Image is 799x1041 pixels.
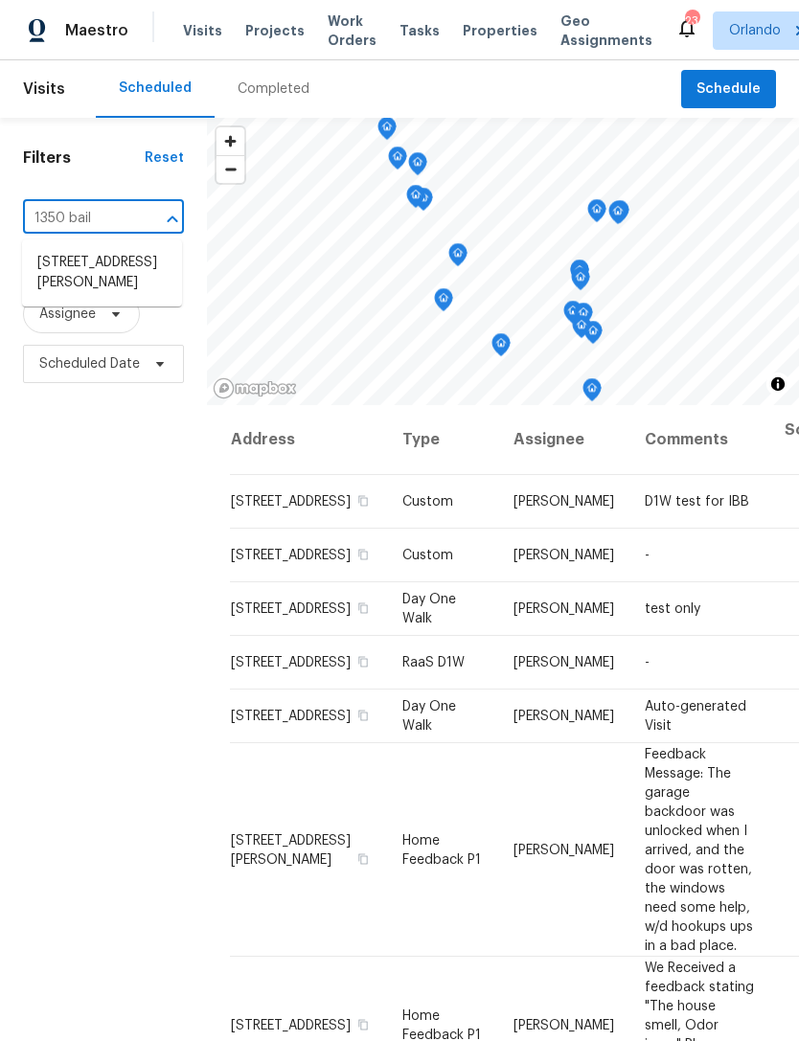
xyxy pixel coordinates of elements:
[514,549,614,562] span: [PERSON_NAME]
[145,148,184,168] div: Reset
[583,321,603,351] div: Map marker
[570,260,589,289] div: Map marker
[230,405,387,475] th: Address
[402,495,453,509] span: Custom
[514,656,614,669] span: [PERSON_NAME]
[388,147,407,176] div: Map marker
[354,653,372,670] button: Copy Address
[645,549,650,562] span: -
[328,11,377,50] span: Work Orders
[610,200,629,230] div: Map marker
[354,492,372,509] button: Copy Address
[514,843,614,856] span: [PERSON_NAME]
[402,700,456,733] span: Day One Walk
[231,710,351,723] span: [STREET_ADDRESS]
[681,70,776,109] button: Schedule
[572,315,591,345] div: Map marker
[685,11,698,31] div: 23
[645,656,650,669] span: -
[514,602,614,616] span: [PERSON_NAME]
[560,11,652,50] span: Geo Assignments
[22,247,182,299] li: [STREET_ADDRESS][PERSON_NAME]
[402,1008,481,1041] span: Home Feedback P1
[402,549,453,562] span: Custom
[406,185,425,215] div: Map marker
[231,1018,351,1031] span: [STREET_ADDRESS]
[574,303,593,332] div: Map marker
[23,204,130,234] input: Search for an address...
[231,656,351,669] span: [STREET_ADDRESS]
[645,602,700,616] span: test only
[23,148,145,168] h1: Filters
[645,495,749,509] span: D1W test for IBB
[245,21,305,40] span: Projects
[65,21,128,40] span: Maestro
[514,495,614,509] span: [PERSON_NAME]
[563,301,582,330] div: Map marker
[387,405,498,475] th: Type
[629,405,769,475] th: Comments
[183,21,222,40] span: Visits
[772,373,784,395] span: Toggle attribution
[514,1018,614,1031] span: [PERSON_NAME]
[217,155,244,183] button: Zoom out
[354,1015,372,1032] button: Copy Address
[696,78,761,102] span: Schedule
[491,333,511,363] div: Map marker
[587,199,606,229] div: Map marker
[23,68,65,110] span: Visits
[354,707,372,724] button: Copy Address
[354,849,372,867] button: Copy Address
[570,260,589,290] div: Map marker
[399,24,440,37] span: Tasks
[498,405,629,475] th: Assignee
[231,602,351,616] span: [STREET_ADDRESS]
[766,373,789,396] button: Toggle attribution
[729,21,781,40] span: Orlando
[354,546,372,563] button: Copy Address
[231,495,351,509] span: [STREET_ADDRESS]
[217,127,244,155] button: Zoom in
[582,378,602,408] div: Map marker
[645,700,746,733] span: Auto-generated Visit
[402,656,465,669] span: RaaS D1W
[217,156,244,183] span: Zoom out
[408,152,427,182] div: Map marker
[231,833,351,866] span: [STREET_ADDRESS][PERSON_NAME]
[354,600,372,617] button: Copy Address
[645,747,753,952] span: Feedback Message: The garage backdoor was unlocked when I arrived, and the door was rotten, the w...
[448,243,468,273] div: Map marker
[231,549,351,562] span: [STREET_ADDRESS]
[119,79,192,98] div: Scheduled
[159,206,186,233] button: Close
[463,21,537,40] span: Properties
[514,710,614,723] span: [PERSON_NAME]
[39,354,140,373] span: Scheduled Date
[402,833,481,866] span: Home Feedback P1
[377,117,397,147] div: Map marker
[238,79,309,99] div: Completed
[402,593,456,625] span: Day One Walk
[608,201,628,231] div: Map marker
[39,305,96,324] span: Assignee
[213,377,297,399] a: Mapbox homepage
[571,267,590,297] div: Map marker
[434,288,453,318] div: Map marker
